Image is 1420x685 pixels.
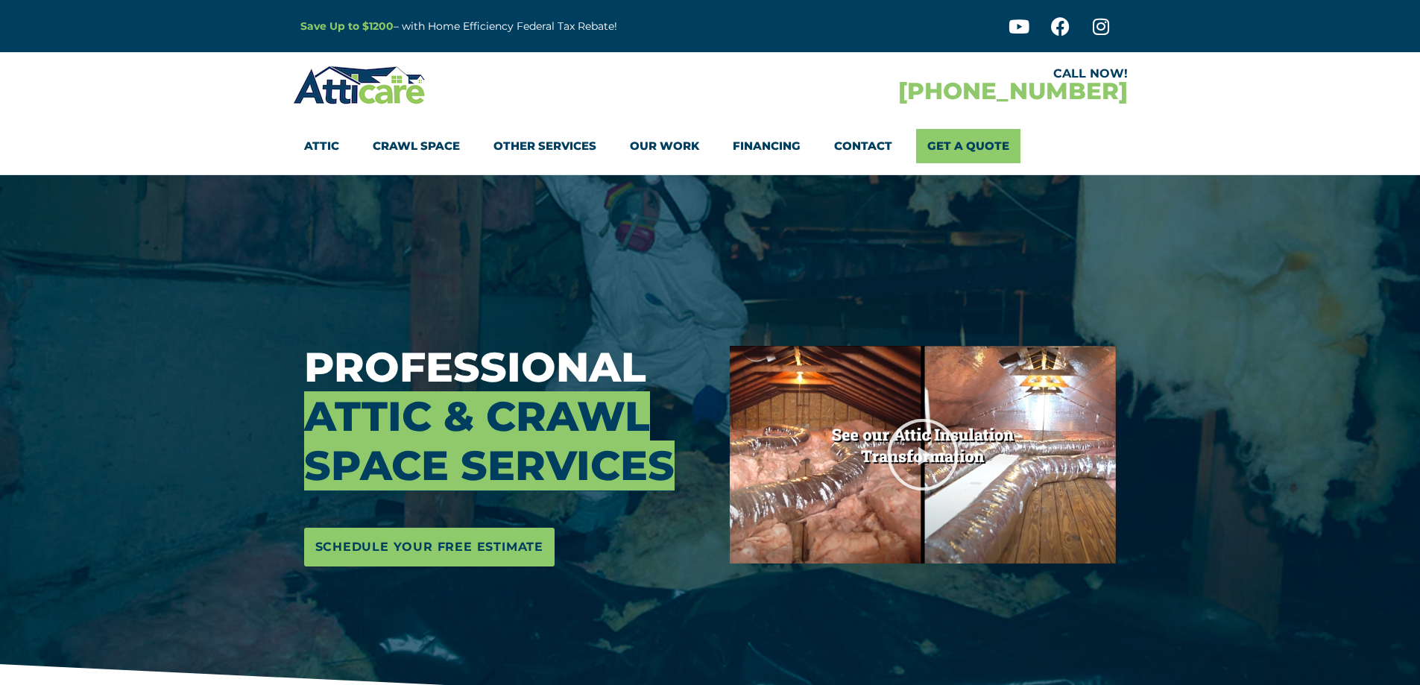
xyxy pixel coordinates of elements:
[315,535,544,559] span: Schedule Your Free Estimate
[304,129,339,163] a: Attic
[493,129,596,163] a: Other Services
[300,18,783,35] p: – with Home Efficiency Federal Tax Rebate!
[304,391,675,490] span: Attic & Crawl Space Services
[630,129,699,163] a: Our Work
[916,129,1020,163] a: Get A Quote
[710,68,1128,80] div: CALL NOW!
[304,129,1117,163] nav: Menu
[304,343,708,490] h3: Professional
[300,19,394,33] a: Save Up to $1200
[304,528,555,566] a: Schedule Your Free Estimate
[886,417,960,492] div: Play Video
[373,129,460,163] a: Crawl Space
[834,129,892,163] a: Contact
[733,129,801,163] a: Financing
